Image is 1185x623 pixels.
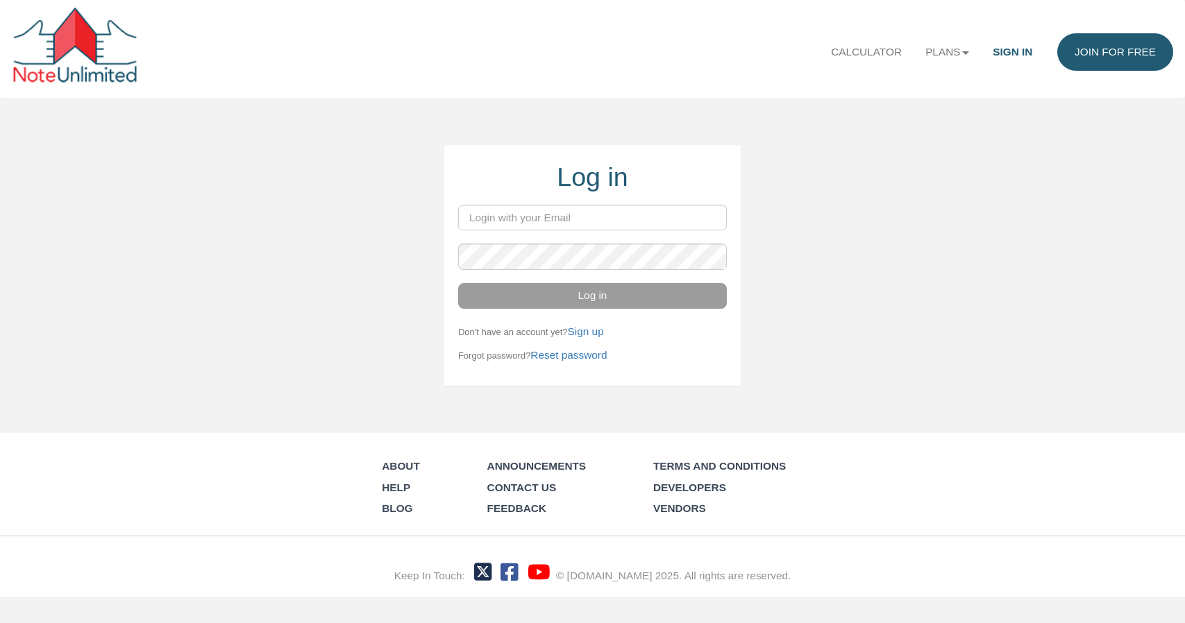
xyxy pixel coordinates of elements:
div: © [DOMAIN_NAME] 2025. All rights are reserved. [556,568,791,583]
button: Log in [458,283,727,309]
small: Don't have an account yet? [458,327,604,337]
a: Developers [653,481,726,493]
a: Sign in [981,33,1044,71]
small: Forgot password? [458,350,607,361]
a: Plans [914,33,981,71]
a: Reset password [530,349,607,361]
a: Contact Us [487,481,557,493]
input: Login with your Email [458,205,727,231]
a: Join for FREE [1057,33,1173,71]
a: Vendors [653,502,706,514]
a: About [382,460,420,472]
div: Log in [458,159,727,196]
a: Feedback [487,502,546,514]
a: Sign up [568,325,604,337]
a: Terms and Conditions [653,460,786,472]
div: Keep In Touch: [394,568,465,583]
a: Announcements [487,460,587,472]
a: Calculator [819,33,914,71]
a: Help [382,481,410,493]
a: Blog [382,502,412,514]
